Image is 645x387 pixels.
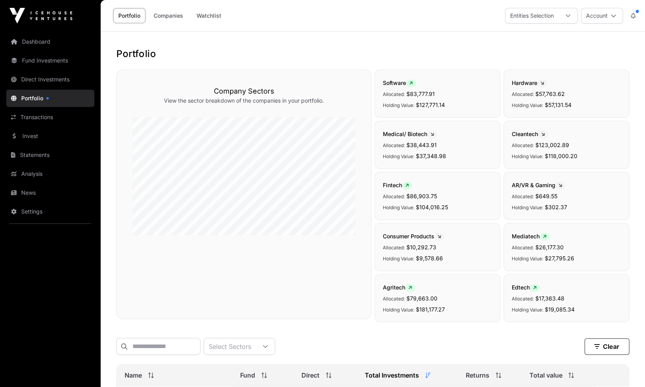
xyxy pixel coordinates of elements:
a: Watchlist [191,8,226,23]
span: $649.55 [535,193,557,199]
span: Fintech [383,182,412,188]
span: $57,763.62 [535,90,565,97]
span: Total Investments [365,370,419,380]
span: $10,292.73 [406,244,436,251]
span: $127,771.14 [416,101,445,108]
span: Holding Value: [383,153,414,159]
span: Total value [529,370,562,380]
span: $104,016.25 [416,204,448,210]
span: $38,443.91 [406,142,437,148]
span: $83,777.91 [406,90,435,97]
span: $57,131.54 [545,101,571,108]
span: $86,903.75 [406,193,437,199]
iframe: Chat Widget [606,349,645,387]
span: Direct [301,370,320,380]
div: Select Sectors [204,338,256,354]
span: Holding Value: [512,102,543,108]
a: Dashboard [6,33,94,50]
span: Holding Value: [512,256,543,262]
span: Returns [466,370,489,380]
span: $79,663.00 [406,295,437,302]
span: Holding Value: [383,102,414,108]
img: Icehouse Ventures Logo [9,8,72,24]
a: Portfolio [113,8,145,23]
span: $26,177.30 [535,244,564,251]
span: Allocated: [512,245,534,251]
button: Account [581,8,623,24]
span: Fund [240,370,255,380]
a: News [6,184,94,201]
h1: Portfolio [116,48,629,60]
span: Name [125,370,142,380]
span: Holding Value: [383,307,414,313]
span: Hardware [512,79,547,86]
span: AR/VR & Gaming [512,182,565,188]
span: Allocated: [383,91,405,97]
div: Entities Selection [505,8,559,23]
span: Allocated: [383,193,405,199]
span: Allocated: [512,296,534,302]
a: Transactions [6,109,94,126]
span: $123,002.89 [535,142,569,148]
a: Portfolio [6,90,94,107]
span: Allocated: [383,245,405,251]
a: Companies [149,8,188,23]
span: Allocated: [383,142,405,148]
span: Holding Value: [512,153,543,159]
span: Allocated: [512,142,534,148]
a: Direct Investments [6,71,94,88]
span: Holding Value: [383,256,414,262]
button: Clear [584,338,629,355]
span: Allocated: [512,91,534,97]
h3: Company Sectors [132,86,355,97]
span: Holding Value: [512,205,543,210]
span: $19,085.34 [545,306,575,313]
span: Allocated: [512,193,534,199]
span: $118,000.20 [545,153,577,159]
a: Analysis [6,165,94,182]
span: Agritech [383,284,415,291]
a: Fund Investments [6,52,94,69]
span: Holding Value: [512,307,543,313]
span: $37,348.98 [416,153,446,159]
span: Software [383,79,416,86]
span: Edtech [512,284,540,291]
a: Settings [6,203,94,220]
a: Statements [6,146,94,164]
span: Medical/ Biotech [383,131,437,137]
span: Cleantech [512,131,548,137]
span: Allocated: [383,296,405,302]
span: Holding Value: [383,205,414,210]
span: Mediatech [512,233,549,240]
span: $181,177.27 [416,306,445,313]
span: $17,363.48 [535,295,564,302]
p: View the sector breakdown of the companies in your portfolio. [132,97,355,105]
a: Invest [6,127,94,145]
span: $302.37 [545,204,567,210]
span: Consumer Products [383,233,444,240]
span: $27,795.26 [545,255,574,262]
span: $9,578.66 [416,255,443,262]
